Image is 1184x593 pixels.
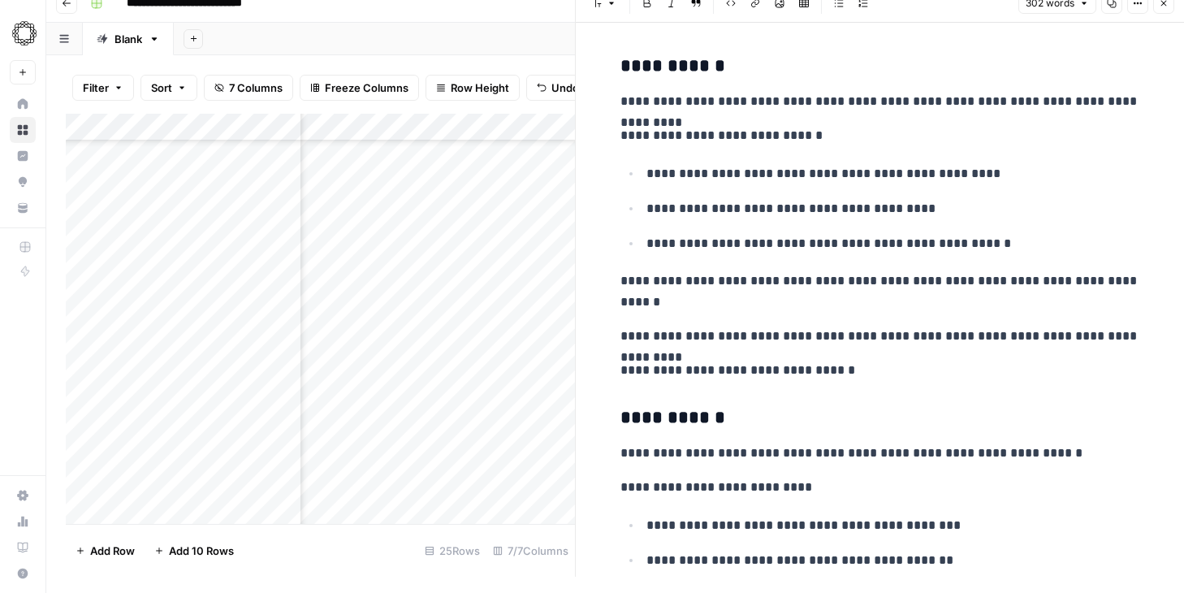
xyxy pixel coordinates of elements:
[418,538,486,564] div: 25 Rows
[10,535,36,561] a: Learning Hub
[83,80,109,96] span: Filter
[300,75,419,101] button: Freeze Columns
[83,23,174,55] a: Blank
[115,31,142,47] div: Blank
[140,75,197,101] button: Sort
[72,75,134,101] button: Filter
[66,538,145,564] button: Add Row
[10,195,36,221] a: Your Data
[526,75,590,101] button: Undo
[10,19,39,48] img: Omniscient Logo
[204,75,293,101] button: 7 Columns
[10,169,36,195] a: Opportunities
[145,538,244,564] button: Add 10 Rows
[325,80,408,96] span: Freeze Columns
[451,80,509,96] span: Row Height
[10,509,36,535] a: Usage
[426,75,520,101] button: Row Height
[486,538,575,564] div: 7/7 Columns
[10,561,36,587] button: Help + Support
[10,91,36,117] a: Home
[169,543,234,559] span: Add 10 Rows
[10,143,36,169] a: Insights
[10,13,36,54] button: Workspace: Omniscient
[90,543,135,559] span: Add Row
[10,483,36,509] a: Settings
[229,80,283,96] span: 7 Columns
[551,80,579,96] span: Undo
[151,80,172,96] span: Sort
[10,117,36,143] a: Browse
